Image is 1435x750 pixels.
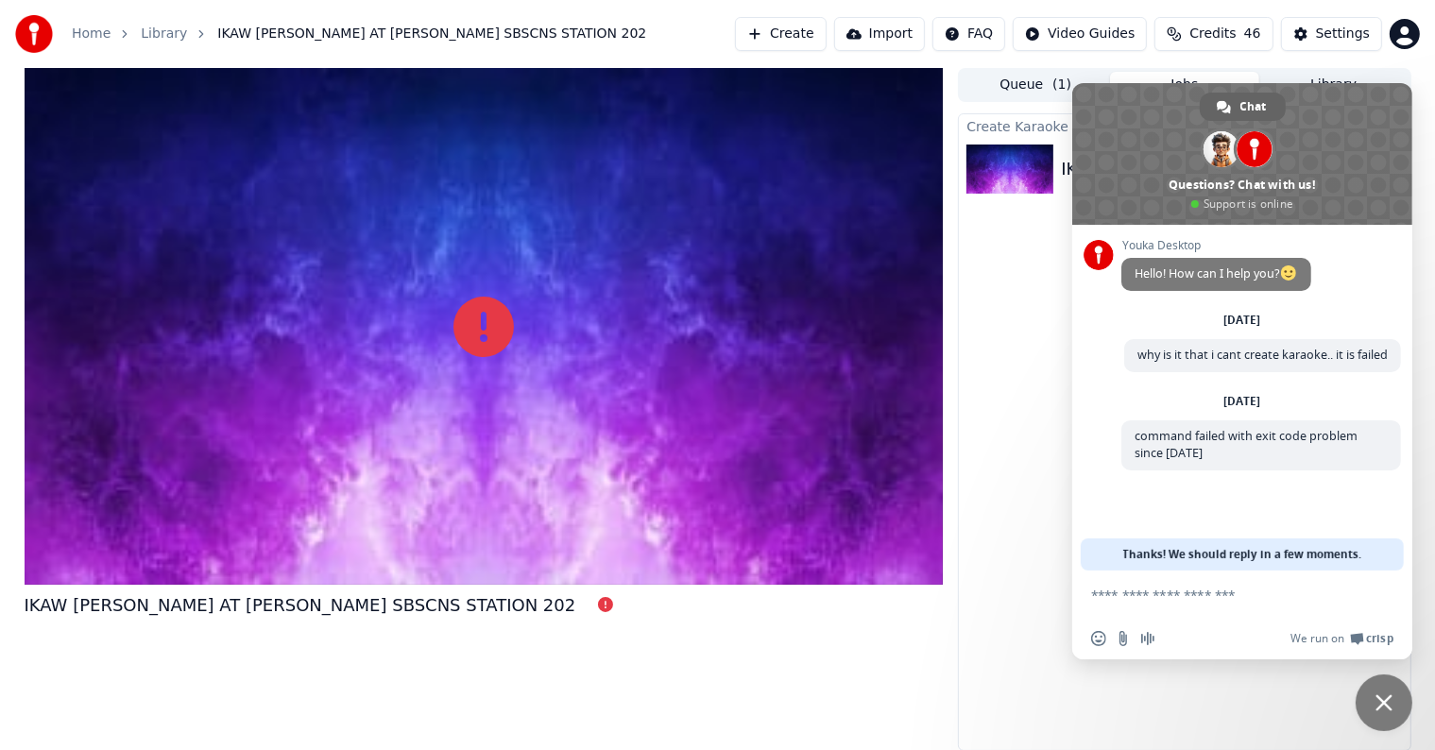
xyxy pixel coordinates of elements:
a: Library [141,25,187,43]
span: Audio message [1140,631,1155,646]
button: Settings [1281,17,1382,51]
button: Credits46 [1154,17,1273,51]
span: 46 [1244,25,1261,43]
button: FAQ [932,17,1005,51]
div: Chat [1200,93,1286,121]
span: Credits [1189,25,1236,43]
span: Send a file [1116,631,1131,646]
span: ( 1 ) [1052,76,1071,94]
textarea: Compose your message... [1091,587,1352,604]
a: Home [72,25,111,43]
span: Hello! How can I help you? [1135,265,1298,281]
span: Youka Desktop [1121,239,1311,252]
a: We run onCrisp [1290,631,1393,646]
img: youka [15,15,53,53]
nav: breadcrumb [72,25,646,43]
div: [DATE] [1224,396,1261,407]
div: [DATE] [1224,315,1261,326]
span: Thanks! We should reply in a few moments. [1123,538,1362,571]
span: Crisp [1366,631,1393,646]
div: Create Karaoke [959,114,1409,137]
span: We run on [1290,631,1344,646]
div: Settings [1316,25,1370,43]
span: Chat [1240,93,1267,121]
button: Create [735,17,827,51]
div: Close chat [1356,674,1412,731]
span: command failed with exit code problem since [DATE] [1135,428,1358,461]
span: why is it that i cant create karaoke.. it is failed [1137,347,1388,363]
button: Import [834,17,925,51]
div: IKAW [PERSON_NAME] AT [PERSON_NAME] SBSCNS STATION 202 [25,592,576,619]
button: Jobs [1110,72,1259,99]
span: IKAW [PERSON_NAME] AT [PERSON_NAME] SBSCNS STATION 202 [217,25,646,43]
button: Queue [961,72,1110,99]
button: Video Guides [1013,17,1147,51]
button: Library [1259,72,1409,99]
span: Insert an emoji [1091,631,1106,646]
